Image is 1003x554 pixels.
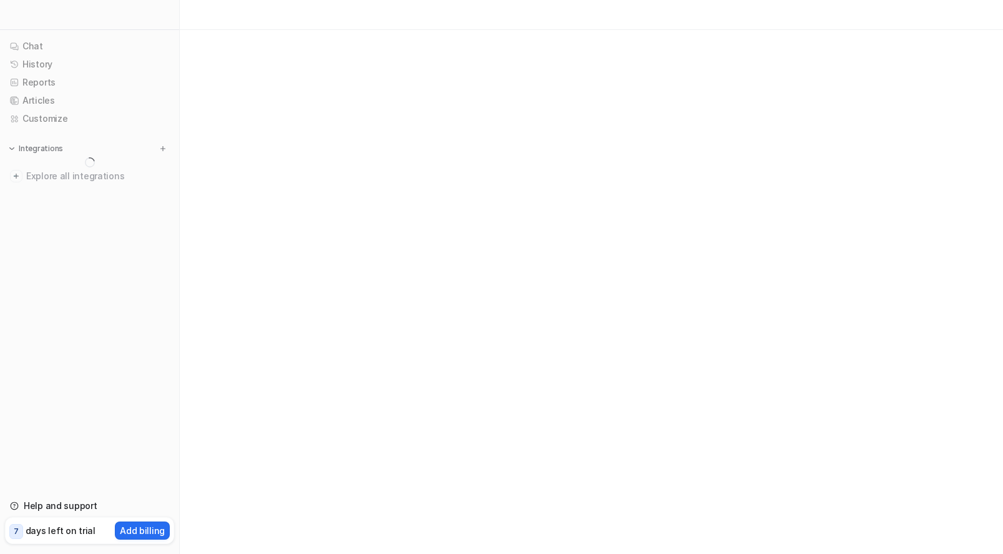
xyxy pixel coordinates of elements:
img: explore all integrations [10,170,22,182]
a: History [5,56,174,73]
button: Integrations [5,142,67,155]
p: days left on trial [26,524,95,537]
a: Customize [5,110,174,127]
a: Chat [5,37,174,55]
img: menu_add.svg [159,144,167,153]
a: Explore all integrations [5,167,174,185]
a: Help and support [5,497,174,515]
p: 7 [14,526,19,537]
a: Articles [5,92,174,109]
button: Add billing [115,522,170,540]
a: Reports [5,74,174,91]
p: Integrations [19,144,63,154]
p: Add billing [120,524,165,537]
span: Explore all integrations [26,166,169,186]
img: expand menu [7,144,16,153]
